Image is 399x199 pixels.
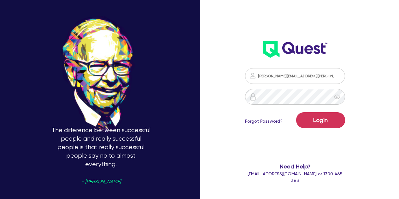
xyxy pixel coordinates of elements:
span: Need Help? [245,162,345,171]
img: icon-password [249,72,256,79]
a: [EMAIL_ADDRESS][DOMAIN_NAME] [248,171,317,176]
span: eye [334,94,340,100]
img: wH2k97JdezQIQAAAABJRU5ErkJggg== [263,41,327,58]
img: icon-password [249,93,257,101]
a: Forgot Password? [245,118,283,125]
input: Email address [245,68,345,84]
span: or 1300 465 363 [248,171,343,183]
span: - [PERSON_NAME] [81,179,121,184]
button: Login [296,112,345,128]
